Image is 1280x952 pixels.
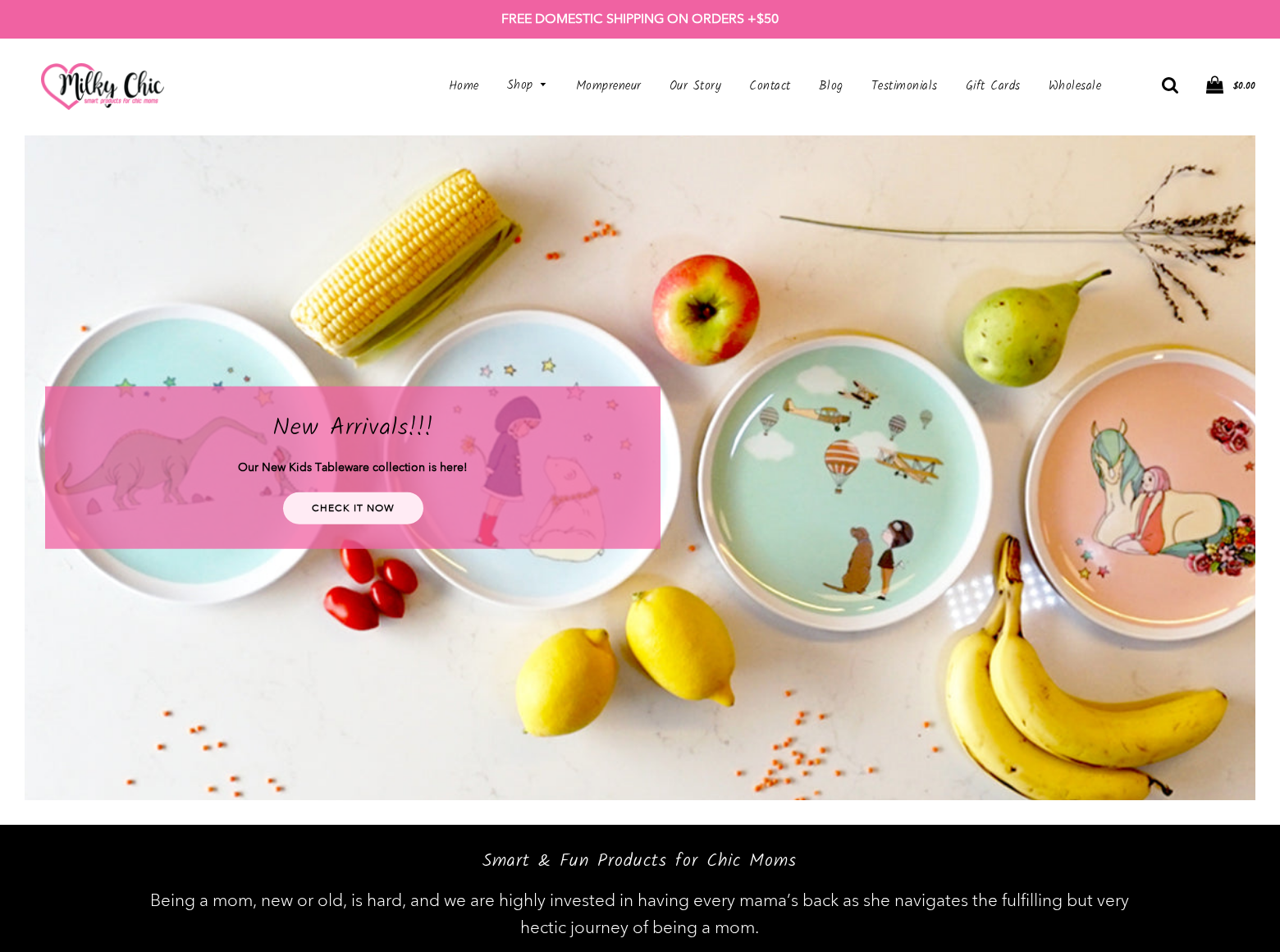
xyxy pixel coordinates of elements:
[1036,68,1102,105] a: Wholesale
[501,11,779,26] strong: FREE DOMESTIC SHIPPING ON ORDERS +$50
[238,459,425,474] strong: Our New Kids Tableware collection
[737,68,803,105] a: Contact
[70,410,636,445] h2: New Arrivals!!!
[428,459,437,474] strong: is
[127,849,1153,875] h2: Smart & Fun Products for Chic Moms
[1206,76,1255,97] a: $0.00
[437,68,491,105] a: Home
[657,68,734,105] a: Our Story
[440,459,468,474] strong: here!
[564,68,654,105] a: Mompreneur
[953,68,1033,105] a: Gift Cards
[859,68,950,105] a: Testimonials
[1233,78,1255,94] span: $0.00
[495,67,560,104] a: Shop
[127,887,1153,942] p: Being a mom, new or old, is hard, and we are highly invested in having every mama’s back as she n...
[41,63,164,110] img: milkychic
[807,68,856,105] a: Blog
[283,492,423,524] a: Check it now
